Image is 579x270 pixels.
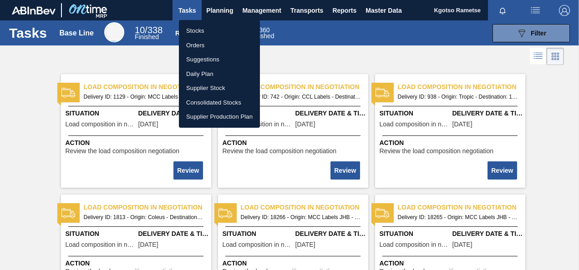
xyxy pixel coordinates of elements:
a: Consolidated Stocks [179,95,260,110]
a: Orders [179,38,260,53]
a: Supplier Production Plan [179,110,260,124]
a: Stocks [179,24,260,38]
a: Daily Plan [179,67,260,81]
a: Suggestions [179,52,260,67]
a: Supplier Stock [179,81,260,95]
